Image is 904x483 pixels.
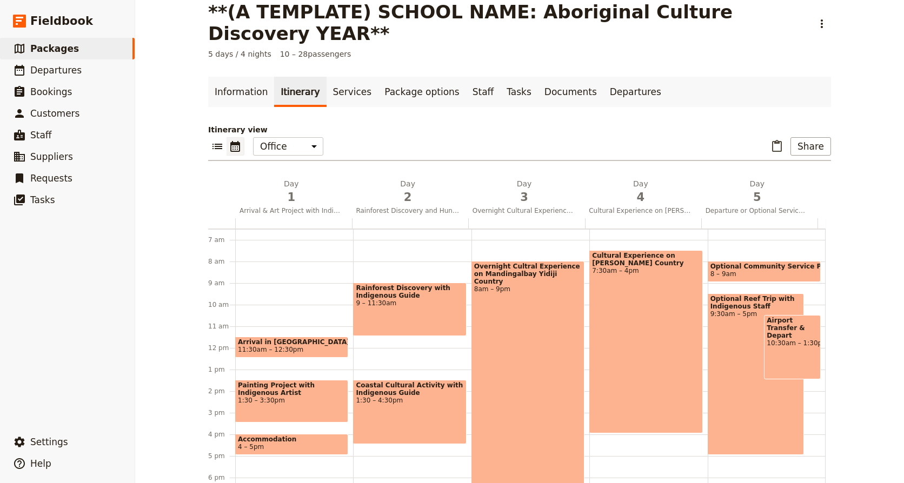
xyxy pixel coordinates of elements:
[208,322,235,331] div: 11 am
[468,178,584,218] button: Day3Overnight Cultural Experience on Mandingalbay Yidiji Country
[767,317,818,339] span: Airport Transfer & Depart
[768,137,786,156] button: Paste itinerary item
[238,346,303,353] span: 11:30am – 12:30pm
[474,285,582,293] span: 8am – 9pm
[473,189,576,205] span: 3
[474,263,582,285] span: Overnight Cultral Experience on Mandingalbay Yidiji Country
[710,263,818,270] span: Optional Community Service Project
[30,13,93,29] span: Fieldbook
[589,189,692,205] span: 4
[710,310,801,318] span: 9:30am – 5pm
[227,137,244,156] button: Calendar view
[468,206,580,215] span: Overnight Cultural Experience on Mandingalbay Yidiji Country
[351,178,468,218] button: Day2Rainforest Discovery and Hunting & Gathering with Indigenous Guides
[238,397,345,404] span: 1:30 – 3:30pm
[238,443,264,451] span: 4 – 5pm
[356,284,463,299] span: Rainforest Discovery with Indigenous Guide
[240,178,343,205] h2: Day
[538,77,603,107] a: Documents
[208,279,235,287] div: 9 am
[208,49,271,59] span: 5 days / 4 nights
[208,344,235,352] div: 12 pm
[584,178,701,218] button: Day4Cultural Experience on [PERSON_NAME] Country
[30,65,82,76] span: Departures
[351,206,463,215] span: Rainforest Discovery and Hunting & Gathering with Indigenous Guides
[466,77,501,107] a: Staff
[353,283,466,336] div: Rainforest Discovery with Indigenous Guide9 – 11:30am
[708,293,804,455] div: Optional Reef Trip with Indigenous Staff9:30am – 5pm
[30,173,72,184] span: Requests
[238,338,345,346] span: Arrival in [GEOGRAPHIC_DATA]
[589,250,702,433] div: Cultural Experience on [PERSON_NAME] Country7:30am – 4pm
[706,178,809,205] h2: Day
[208,257,235,266] div: 8 am
[30,130,52,140] span: Staff
[235,434,348,455] div: Accommodation4 – 5pm
[589,178,692,205] h2: Day
[280,49,351,59] span: 10 – 28 passengers
[603,77,668,107] a: Departures
[764,315,821,379] div: Airport Transfer & Depart10:30am – 1:30pm
[30,437,68,447] span: Settings
[208,1,806,44] h1: **(A TEMPLATE) SCHOOL NAME: Aboriginal Culture Discovery YEAR**
[208,300,235,309] div: 10 am
[356,381,463,397] span: Coastal Cultural Activity with Indigenous Guide
[701,206,813,215] span: Departure or Optional Service Project or Optional Cultural Reef Trip
[813,15,831,33] button: Actions
[767,339,818,347] span: 10:30am – 1:30pm
[327,77,378,107] a: Services
[208,365,235,374] div: 1 pm
[235,178,351,218] button: Day1Arrival & Art Project with Indigenous Artist
[274,77,326,107] a: Itinerary
[353,380,466,444] div: Coastal Cultural Activity with Indigenous Guide1:30 – 4:30pm
[706,189,809,205] span: 5
[356,178,459,205] h2: Day
[235,380,348,422] div: Painting Project with Indigenous Artist1:30 – 3:30pm
[208,408,235,417] div: 3 pm
[710,270,736,278] span: 8 – 9am
[30,458,51,469] span: Help
[235,206,347,215] span: Arrival & Art Project with Indigenous Artist
[701,178,817,218] button: Day5Departure or Optional Service Project or Optional Cultural Reef Trip
[710,295,801,310] span: Optional Reef Trip with Indigenous Staff
[208,430,235,439] div: 4 pm
[356,189,459,205] span: 2
[356,299,463,307] span: 9 – 11:30am
[240,189,343,205] span: 1
[30,43,79,54] span: Packages
[790,137,831,156] button: Share
[208,236,235,244] div: 7 am
[473,178,576,205] h2: Day
[208,124,831,135] p: Itinerary view
[208,137,227,156] button: List view
[208,473,235,482] div: 6 pm
[208,387,235,395] div: 2 pm
[30,108,79,119] span: Customers
[238,381,345,397] span: Painting Project with Indigenous Artist
[356,397,463,404] span: 1:30 – 4:30pm
[592,267,700,274] span: 7:30am – 4pm
[30,151,73,162] span: Suppliers
[500,77,538,107] a: Tasks
[30,86,72,97] span: Bookings
[30,194,55,205] span: Tasks
[235,337,348,358] div: Arrival in [GEOGRAPHIC_DATA]11:30am – 12:30pm
[378,77,466,107] a: Package options
[592,252,700,267] span: Cultural Experience on [PERSON_NAME] Country
[238,435,345,443] span: Accommodation
[208,77,274,107] a: Information
[708,261,821,282] div: Optional Community Service Project8 – 9am
[208,452,235,460] div: 5 pm
[584,206,696,215] span: Cultural Experience on [PERSON_NAME] Country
